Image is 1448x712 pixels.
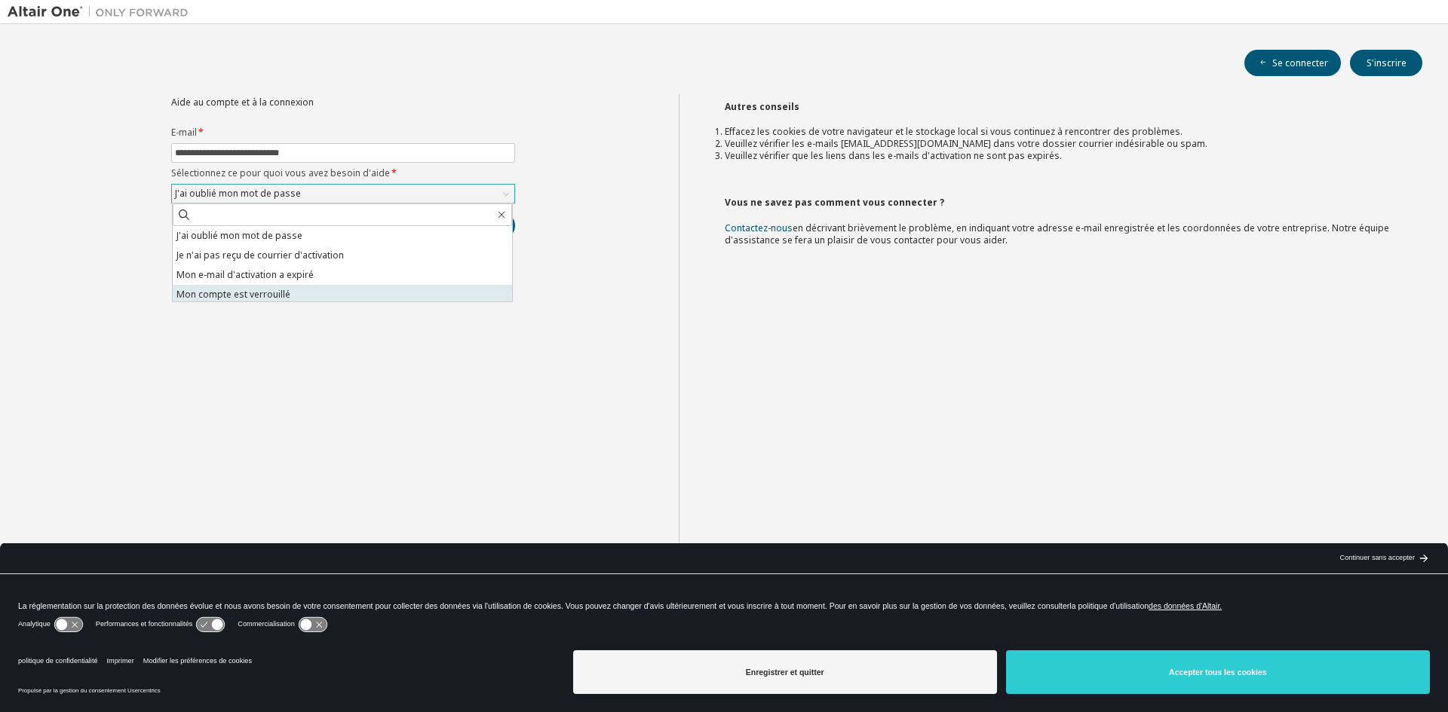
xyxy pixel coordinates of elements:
[172,185,514,203] div: J'ai oublié mon mot de passe
[725,100,799,113] font: Autres conseils
[171,96,314,108] font: Aide au compte et à la connexion
[171,126,197,139] font: E-mail
[725,125,1183,138] font: Effacez les cookies de votre navigateur et le stockage local si vous continuez à rencontrer des p...
[176,229,302,242] font: J'ai oublié mon mot de passe
[1367,57,1407,69] font: S'inscrire
[1350,50,1422,76] button: S'inscrire
[1244,50,1341,76] button: Se connecter
[725,222,1389,246] font: en décrivant brièvement le problème, en indiquant votre adresse e-mail enregistrée et les coordon...
[1272,57,1328,69] font: Se connecter
[175,187,301,200] font: J'ai oublié mon mot de passe
[725,196,944,209] font: Vous ne savez pas comment vous connecter ?
[171,167,390,179] font: Sélectionnez ce pour quoi vous avez besoin d'aide
[725,222,793,234] a: Contactez-nous
[725,149,1062,162] font: Veuillez vérifier que les liens dans les e-mails d'activation ne sont pas expirés.
[725,137,1207,150] font: Veuillez vérifier les e-mails [EMAIL_ADDRESS][DOMAIN_NAME] dans votre dossier courrier indésirabl...
[8,5,196,20] img: Altaïr Un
